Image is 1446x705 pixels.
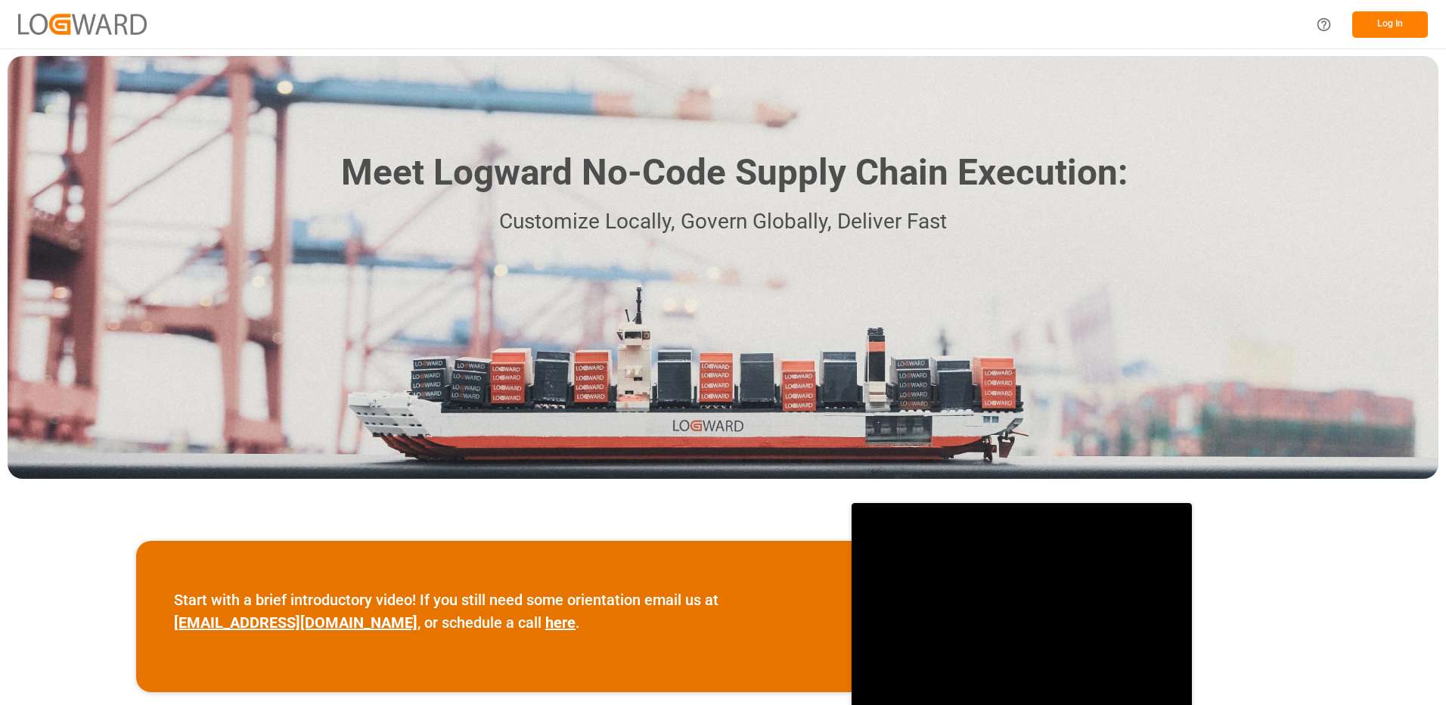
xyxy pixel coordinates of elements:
a: [EMAIL_ADDRESS][DOMAIN_NAME] [174,613,417,632]
a: here [545,613,576,632]
button: Log In [1352,11,1428,38]
img: Logward_new_orange.png [18,14,147,34]
p: Customize Locally, Govern Globally, Deliver Fast [318,205,1128,239]
h1: Meet Logward No-Code Supply Chain Execution: [341,146,1128,200]
p: Start with a brief introductory video! If you still need some orientation email us at , or schedu... [174,589,814,634]
button: Help Center [1307,8,1341,42]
